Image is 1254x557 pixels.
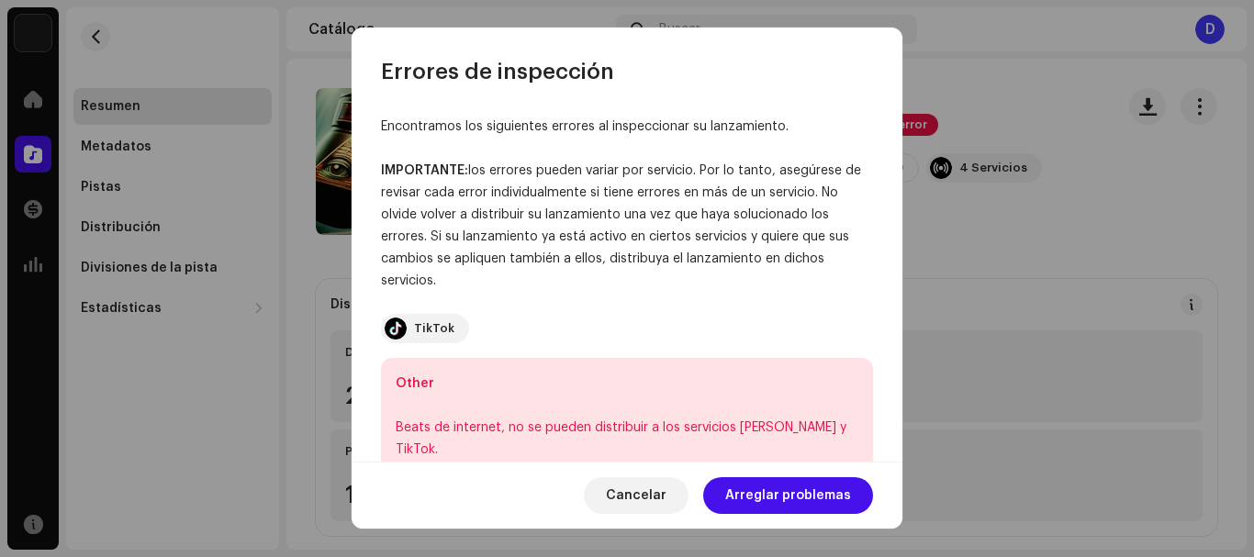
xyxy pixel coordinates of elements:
[584,478,689,515] button: Cancelar
[396,377,434,390] b: Other
[725,478,851,515] span: Arreglar problemas
[414,321,454,336] div: TikTok
[396,417,858,461] div: Beats de internet, no se pueden distribuir a los servicios [PERSON_NAME] y TikTok.
[381,164,468,177] strong: IMPORTANTE:
[703,478,873,515] button: Arreglar problemas
[381,160,873,292] div: los errores pueden variar por servicio. Por lo tanto, asegúrese de revisar cada error individualm...
[381,116,873,138] div: Encontramos los siguientes errores al inspeccionar su lanzamiento.
[381,57,614,86] span: Errores de inspección
[606,478,666,515] span: Cancelar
